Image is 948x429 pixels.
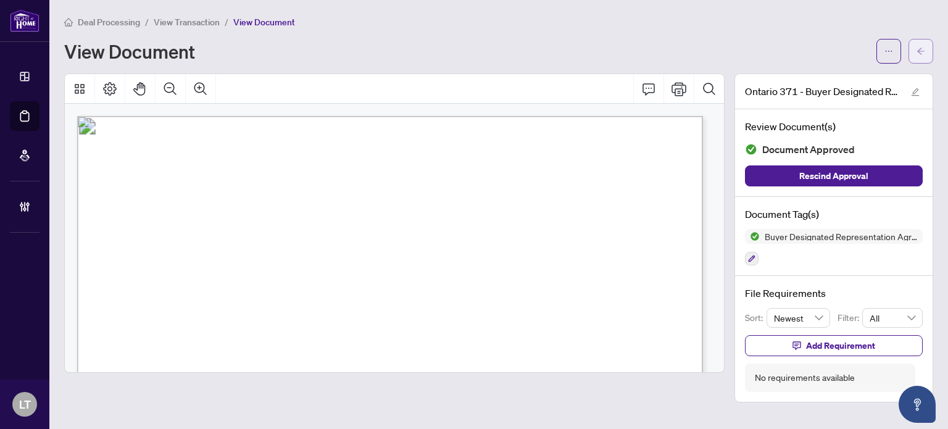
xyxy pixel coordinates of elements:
[760,232,923,241] span: Buyer Designated Representation Agreement
[745,207,923,222] h4: Document Tag(s)
[745,84,899,99] span: Ontario 371 - Buyer Designated Representation Agreement - Authority for Purchase or Lease.pdf
[745,119,923,134] h4: Review Document(s)
[762,141,855,158] span: Document Approved
[870,309,915,327] span: All
[838,311,862,325] p: Filter:
[145,15,149,29] li: /
[745,335,923,356] button: Add Requirement
[78,17,140,28] span: Deal Processing
[774,309,823,327] span: Newest
[799,166,868,186] span: Rescind Approval
[745,143,757,156] img: Document Status
[755,371,855,385] div: No requirements available
[884,47,893,56] span: ellipsis
[745,286,923,301] h4: File Requirements
[911,88,920,96] span: edit
[154,17,220,28] span: View Transaction
[745,311,767,325] p: Sort:
[806,336,875,356] span: Add Requirement
[19,396,31,413] span: LT
[745,229,760,244] img: Status Icon
[917,47,925,56] span: arrow-left
[64,18,73,27] span: home
[745,165,923,186] button: Rescind Approval
[233,17,295,28] span: View Document
[64,41,195,61] h1: View Document
[899,386,936,423] button: Open asap
[10,9,39,32] img: logo
[225,15,228,29] li: /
